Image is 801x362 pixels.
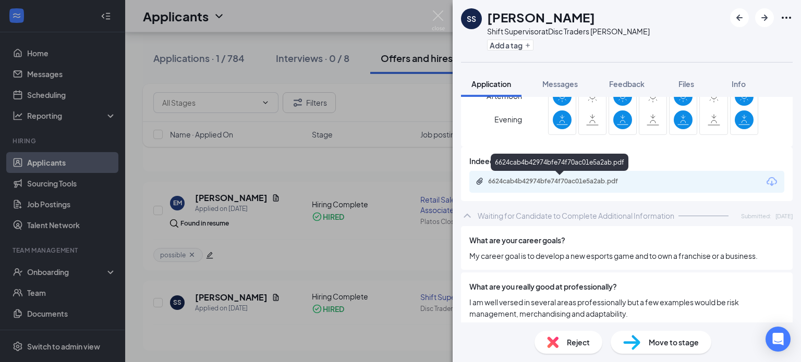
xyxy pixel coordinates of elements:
[476,177,484,185] svg: Paperclip
[733,11,746,24] svg: ArrowLeftNew
[567,336,590,348] span: Reject
[491,154,628,171] div: 6624cab4b42974bfe74f70ac01e5a2ab.pdf
[730,8,749,27] button: ArrowLeftNew
[649,336,699,348] span: Move to stage
[609,79,645,89] span: Feedback
[732,79,746,89] span: Info
[469,234,565,246] span: What are your career goals?
[494,110,522,129] span: Evening
[487,8,595,26] h1: [PERSON_NAME]
[525,42,531,48] svg: Plus
[469,250,784,261] span: My career goal is to develop a new esports game and to own a franchise or a business.
[478,210,674,221] div: Waiting for Candidate to Complete Additional Information
[469,296,784,319] span: I am well versed in several areas professionally but a few examples would be risk management, mer...
[775,211,793,220] span: [DATE]
[471,79,511,89] span: Application
[678,79,694,89] span: Files
[488,177,634,185] div: 6624cab4b42974bfe74f70ac01e5a2ab.pdf
[542,79,578,89] span: Messages
[758,11,771,24] svg: ArrowRight
[469,281,617,292] span: What are you really good at professionally?
[487,40,533,51] button: PlusAdd a tag
[766,327,791,352] div: Open Intercom Messenger
[487,26,650,36] div: Shift Supervisor at Disc Traders [PERSON_NAME]
[741,211,771,220] span: Submitted:
[469,155,524,167] span: Indeed Resume
[780,11,793,24] svg: Ellipses
[476,177,645,187] a: Paperclip6624cab4b42974bfe74f70ac01e5a2ab.pdf
[461,209,474,222] svg: ChevronUp
[467,14,476,24] div: SS
[766,176,778,188] svg: Download
[755,8,774,27] button: ArrowRight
